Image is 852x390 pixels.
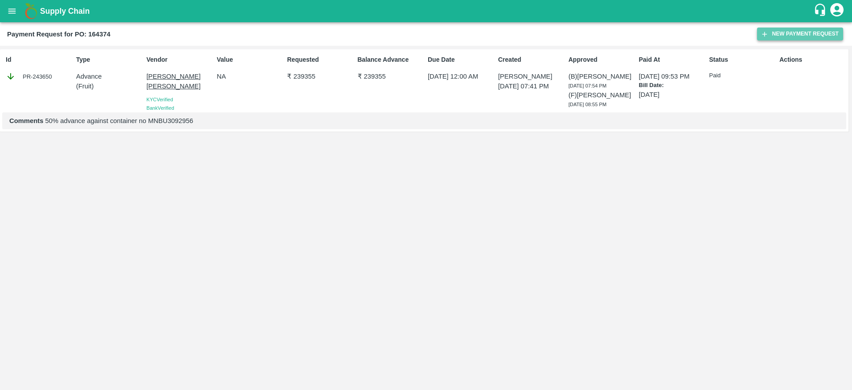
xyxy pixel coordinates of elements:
p: [DATE] [639,90,706,99]
p: Paid [709,72,776,80]
p: Id [6,55,72,64]
b: Supply Chain [40,7,90,16]
p: Vendor [146,55,213,64]
p: Actions [780,55,846,64]
p: [PERSON_NAME] [PERSON_NAME] [146,72,213,92]
p: Value [217,55,284,64]
div: PR-243650 [6,72,72,81]
p: (F) [PERSON_NAME] [568,90,635,100]
p: Requested [287,55,354,64]
p: NA [217,72,284,81]
a: Supply Chain [40,5,813,17]
p: Bill Date: [639,81,706,90]
button: New Payment Request [757,28,843,40]
span: [DATE] 08:55 PM [568,102,607,107]
p: Paid At [639,55,706,64]
p: [DATE] 12:00 AM [428,72,494,81]
p: [DATE] 07:41 PM [498,81,565,91]
p: Advance [76,72,143,81]
p: (B) [PERSON_NAME] [568,72,635,81]
div: account of current user [829,2,845,20]
span: Bank Verified [146,105,174,111]
span: [DATE] 07:54 PM [568,83,607,88]
p: Status [709,55,776,64]
b: Payment Request for PO: 164374 [7,31,110,38]
p: 50% advance against container no MNBU3092956 [9,116,839,126]
p: ( Fruit ) [76,81,143,91]
img: logo [22,2,40,20]
span: KYC Verified [146,97,173,102]
p: Balance Advance [358,55,424,64]
p: Approved [568,55,635,64]
div: customer-support [813,3,829,19]
p: [PERSON_NAME] [498,72,565,81]
p: Created [498,55,565,64]
p: [DATE] 09:53 PM [639,72,706,81]
button: open drawer [2,1,22,21]
p: ₹ 239355 [358,72,424,81]
p: ₹ 239355 [287,72,354,81]
b: Comments [9,117,43,124]
p: Due Date [428,55,494,64]
p: Type [76,55,143,64]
